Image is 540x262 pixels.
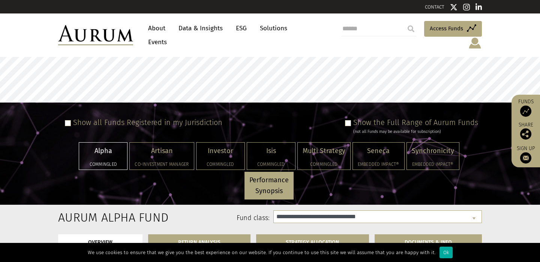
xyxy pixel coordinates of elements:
[84,146,122,156] p: Alpha
[58,210,119,225] h2: Aurum Alpha Fund
[58,25,133,45] img: Aurum
[403,21,418,36] input: Submit
[520,128,531,140] img: Share this post
[520,106,531,117] img: Access Funds
[439,247,453,258] div: Ok
[148,234,250,248] a: RETURN ANALYSIS
[303,162,345,167] h5: Commingled
[249,175,289,196] p: Performance Synopsis
[375,234,482,248] a: DOCUMENTS & INFO
[256,21,291,35] a: Solutions
[353,118,478,127] label: Show the Full Range of Aurum Funds
[252,146,290,156] p: Isis
[358,146,399,156] p: Seneca
[144,35,167,49] a: Events
[515,145,536,164] a: Sign up
[256,234,369,248] a: STRATEGY ALLOCATION
[463,3,470,11] img: Instagram icon
[425,4,444,10] a: CONTACT
[424,21,482,37] a: Access Funds
[135,146,189,156] p: Artisan
[201,162,240,167] h5: Commingled
[303,146,345,156] p: Multi Strategy
[252,162,290,167] h5: Commingled
[144,21,169,35] a: About
[84,162,122,167] h5: Commingled
[515,122,536,140] div: Share
[468,37,482,49] img: account-icon.svg
[520,152,531,164] img: Sign up to our newsletter
[412,162,454,167] h5: Embedded Impact®
[412,146,454,156] p: Synchronicity
[515,98,536,117] a: Funds
[353,128,478,135] div: (not all Funds may be available for subscription)
[175,21,226,35] a: Data & Insights
[135,162,189,167] h5: Co-investment Manager
[475,3,482,11] img: Linkedin icon
[450,3,457,11] img: Twitter icon
[201,146,240,156] p: Investor
[430,24,463,33] span: Access Funds
[73,118,222,127] label: Show all Funds Registered in my Jurisdiction
[232,21,250,35] a: ESG
[130,213,270,223] label: Fund class:
[358,162,399,167] h5: Embedded Impact®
